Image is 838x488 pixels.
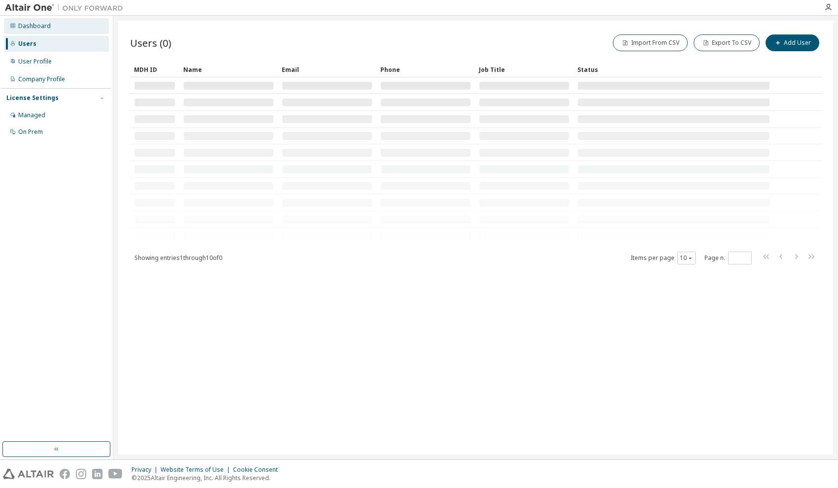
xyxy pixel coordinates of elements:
button: Export To CSV [694,34,760,51]
button: Add User [766,34,819,51]
img: linkedin.svg [92,469,102,479]
div: Email [282,62,372,77]
div: Users [18,40,36,48]
img: youtube.svg [108,469,123,479]
div: Job Title [479,62,570,77]
p: © 2025 Altair Engineering, Inc. All Rights Reserved. [132,474,284,482]
span: Users (0) [130,36,171,50]
div: MDH ID [134,62,175,77]
div: Company Profile [18,75,65,83]
div: Website Terms of Use [161,466,233,474]
div: On Prem [18,128,43,136]
img: instagram.svg [76,469,86,479]
button: 10 [680,254,693,262]
div: Name [183,62,274,77]
img: altair_logo.svg [3,469,54,479]
div: Phone [380,62,471,77]
div: Cookie Consent [233,466,284,474]
div: Status [577,62,770,77]
div: User Profile [18,58,52,65]
span: Showing entries 1 through 10 of 0 [134,254,222,262]
span: Page n. [704,252,752,264]
div: Dashboard [18,22,51,30]
img: facebook.svg [60,469,70,479]
div: Managed [18,111,45,119]
div: License Settings [6,94,59,102]
span: Items per page [631,252,696,264]
button: Import From CSV [613,34,688,51]
img: Altair One [5,3,128,13]
div: Privacy [132,466,161,474]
